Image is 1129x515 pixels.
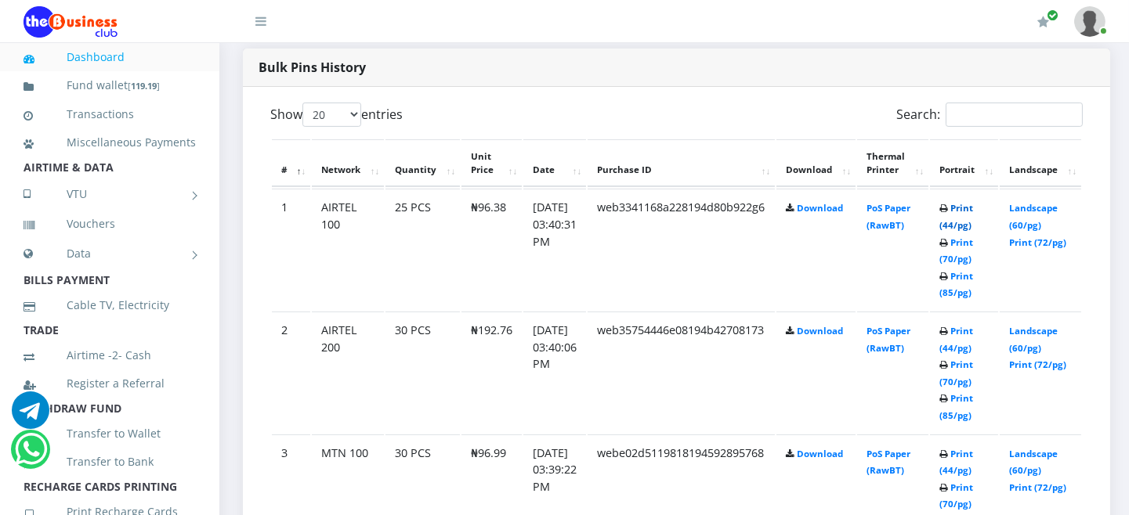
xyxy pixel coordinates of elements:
td: web35754446e08194b42708173 [588,312,775,433]
small: [ ] [128,80,160,92]
select: Showentries [302,103,361,127]
td: 1 [272,189,310,310]
img: User [1074,6,1105,37]
label: Search: [896,103,1083,127]
td: ₦192.76 [461,312,522,433]
th: Portrait: activate to sort column ascending [930,139,998,188]
a: Landscape (60/pg) [1009,448,1058,477]
a: Landscape (60/pg) [1009,202,1058,231]
a: Print (85/pg) [939,392,973,421]
a: Transactions [24,96,196,132]
a: Print (70/pg) [939,236,973,265]
th: Landscape: activate to sort column ascending [1000,139,1081,188]
a: Cable TV, Electricity [24,287,196,323]
a: VTU [24,175,196,214]
a: Print (70/pg) [939,358,973,387]
a: Print (72/pg) [1009,236,1066,248]
td: web3341168a228194d80b922g6 [588,189,775,310]
td: AIRTEL 100 [312,189,384,310]
a: Download [797,325,843,337]
td: 2 [272,312,310,433]
span: Renew/Upgrade Subscription [1047,9,1058,21]
a: Chat for support [12,403,49,429]
a: PoS Paper (RawBT) [867,325,910,354]
a: PoS Paper (RawBT) [867,202,910,231]
td: 25 PCS [385,189,460,310]
a: Fund wallet[119.19] [24,67,196,104]
a: Dashboard [24,39,196,75]
td: ₦96.38 [461,189,522,310]
a: Landscape (60/pg) [1009,325,1058,354]
a: Print (44/pg) [939,448,973,477]
th: Date: activate to sort column ascending [523,139,586,188]
strong: Bulk Pins History [259,59,366,76]
a: Data [24,234,196,273]
b: 119.19 [131,80,157,92]
a: Print (85/pg) [939,270,973,299]
th: Download: activate to sort column ascending [776,139,856,188]
a: Print (44/pg) [939,325,973,354]
a: Transfer to Bank [24,444,196,480]
a: Vouchers [24,206,196,242]
label: Show entries [270,103,403,127]
a: Chat for support [15,442,47,468]
a: Print (72/pg) [1009,358,1066,370]
th: Unit Price: activate to sort column ascending [461,139,522,188]
td: AIRTEL 200 [312,312,384,433]
a: Download [797,202,843,214]
a: Miscellaneous Payments [24,124,196,160]
a: Print (72/pg) [1009,481,1066,493]
td: 30 PCS [385,312,460,433]
th: Network: activate to sort column ascending [312,139,384,188]
th: Quantity: activate to sort column ascending [385,139,460,188]
td: [DATE] 03:40:31 PM [523,189,586,310]
i: Renew/Upgrade Subscription [1037,16,1049,28]
input: Search: [946,103,1083,127]
img: Logo [24,6,118,38]
a: PoS Paper (RawBT) [867,448,910,477]
a: Airtime -2- Cash [24,337,196,373]
th: Purchase ID: activate to sort column ascending [588,139,775,188]
a: Transfer to Wallet [24,416,196,452]
th: #: activate to sort column descending [272,139,310,188]
a: Print (44/pg) [939,202,973,231]
a: Print (70/pg) [939,481,973,510]
a: Register a Referral [24,366,196,402]
th: Thermal Printer: activate to sort column ascending [857,139,928,188]
td: [DATE] 03:40:06 PM [523,312,586,433]
a: Download [797,448,843,459]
